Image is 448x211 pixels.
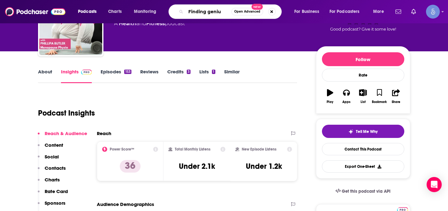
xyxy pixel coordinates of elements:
[371,85,388,108] button: Bookmark
[294,7,319,16] span: For Business
[373,7,384,16] span: More
[174,4,288,19] div: Search podcasts, credits, & more...
[252,4,263,10] span: New
[38,177,60,188] button: Charts
[74,7,105,17] button: open menu
[329,7,360,16] span: For Podcasters
[224,69,240,83] a: Similar
[356,129,378,134] span: Tell Me Why
[167,69,191,83] a: Credits3
[45,154,59,160] p: Social
[45,200,65,206] p: Sponsors
[186,7,231,17] input: Search podcasts, credits, & more...
[355,85,371,108] button: List
[330,27,396,31] span: Good podcast? Give it some love!
[114,20,185,27] div: A podcast
[130,7,164,17] button: open menu
[342,100,351,104] div: Apps
[322,143,404,155] a: Contact This Podcast
[119,20,136,26] a: Health
[342,189,390,194] span: Get this podcast via API
[231,8,263,15] button: Open AdvancedNew
[388,85,404,108] button: Share
[38,69,52,83] a: About
[146,20,165,26] a: Fitness
[110,147,134,151] h2: Power Score™
[322,85,338,108] button: Play
[104,7,125,17] a: Charts
[45,130,87,136] p: Reach & Audience
[78,7,97,16] span: Podcasts
[38,154,59,165] button: Social
[97,130,111,136] h2: Reach
[242,147,276,151] h2: New Episode Listens
[175,147,210,151] h2: Total Monthly Listens
[212,70,215,74] div: 1
[45,188,68,194] p: Rate Card
[426,5,440,19] span: Logged in as Spiral5-G1
[322,52,404,66] button: Follow
[101,69,131,83] a: Episodes153
[45,177,60,183] p: Charts
[330,184,396,199] a: Get this podcast via API
[124,70,131,74] div: 153
[38,188,68,200] button: Rate Card
[38,108,95,118] h1: Podcast Insights
[81,70,92,75] img: Podchaser Pro
[426,5,440,19] button: Show profile menu
[369,7,392,17] button: open menu
[392,100,400,104] div: Share
[140,69,158,83] a: Reviews
[38,142,63,154] button: Content
[427,177,442,192] div: Open Intercom Messenger
[120,160,141,173] p: 36
[38,130,87,142] button: Reach & Audience
[246,162,282,171] h3: Under 1.2k
[38,165,66,177] button: Contacts
[361,100,366,104] div: List
[45,165,66,171] p: Contacts
[322,160,404,173] button: Export One-Sheet
[97,201,154,207] h2: Audience Demographics
[134,7,156,16] span: Monitoring
[290,7,327,17] button: open menu
[136,20,146,26] span: and
[393,6,404,17] a: Show notifications dropdown
[108,7,122,16] span: Charts
[372,100,387,104] div: Bookmark
[322,69,404,82] div: Rate
[426,5,440,19] img: User Profile
[327,100,333,104] div: Play
[61,69,92,83] a: InsightsPodchaser Pro
[338,85,355,108] button: Apps
[187,70,191,74] div: 3
[179,162,215,171] h3: Under 2.1k
[409,6,418,17] a: Show notifications dropdown
[325,7,369,17] button: open menu
[5,6,65,18] img: Podchaser - Follow, Share and Rate Podcasts
[322,125,404,138] button: tell me why sparkleTell Me Why
[234,10,260,13] span: Open Advanced
[348,129,353,134] img: tell me why sparkle
[45,142,63,148] p: Content
[199,69,215,83] a: Lists1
